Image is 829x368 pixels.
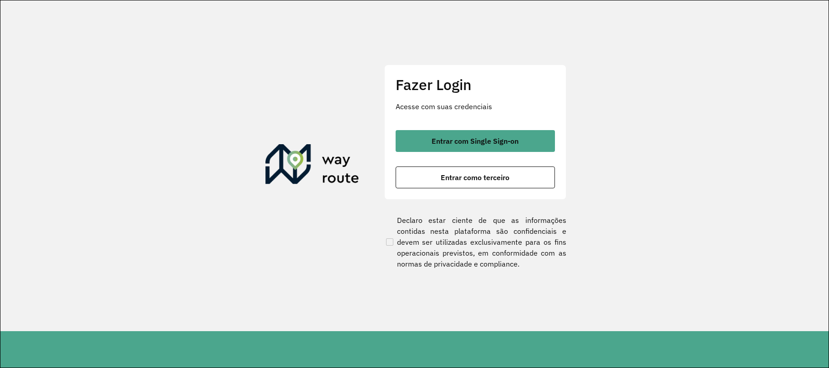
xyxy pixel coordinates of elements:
[432,137,519,145] span: Entrar com Single Sign-on
[396,166,555,188] button: button
[396,130,555,152] button: button
[384,215,566,269] label: Declaro estar ciente de que as informações contidas nesta plataforma são confidenciais e devem se...
[396,76,555,93] h2: Fazer Login
[265,144,359,188] img: Roteirizador AmbevTech
[396,101,555,112] p: Acesse com suas credenciais
[441,174,509,181] span: Entrar como terceiro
